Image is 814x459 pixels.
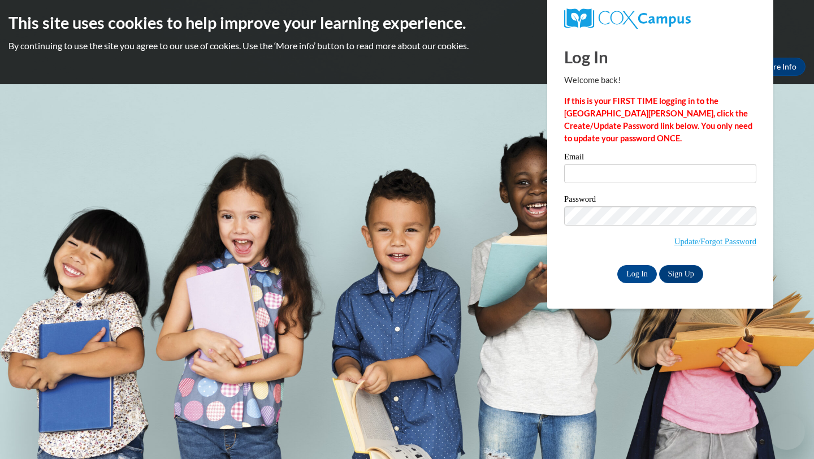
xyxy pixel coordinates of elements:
[769,414,805,450] iframe: Button to launch messaging window
[564,8,756,29] a: COX Campus
[564,153,756,164] label: Email
[564,74,756,86] p: Welcome back!
[674,237,756,246] a: Update/Forgot Password
[8,11,806,34] h2: This site uses cookies to help improve your learning experience.
[564,195,756,206] label: Password
[564,8,691,29] img: COX Campus
[617,265,657,283] input: Log In
[564,45,756,68] h1: Log In
[659,265,703,283] a: Sign Up
[752,58,806,76] a: More Info
[8,40,806,52] p: By continuing to use the site you agree to our use of cookies. Use the ‘More info’ button to read...
[564,96,752,143] strong: If this is your FIRST TIME logging in to the [GEOGRAPHIC_DATA][PERSON_NAME], click the Create/Upd...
